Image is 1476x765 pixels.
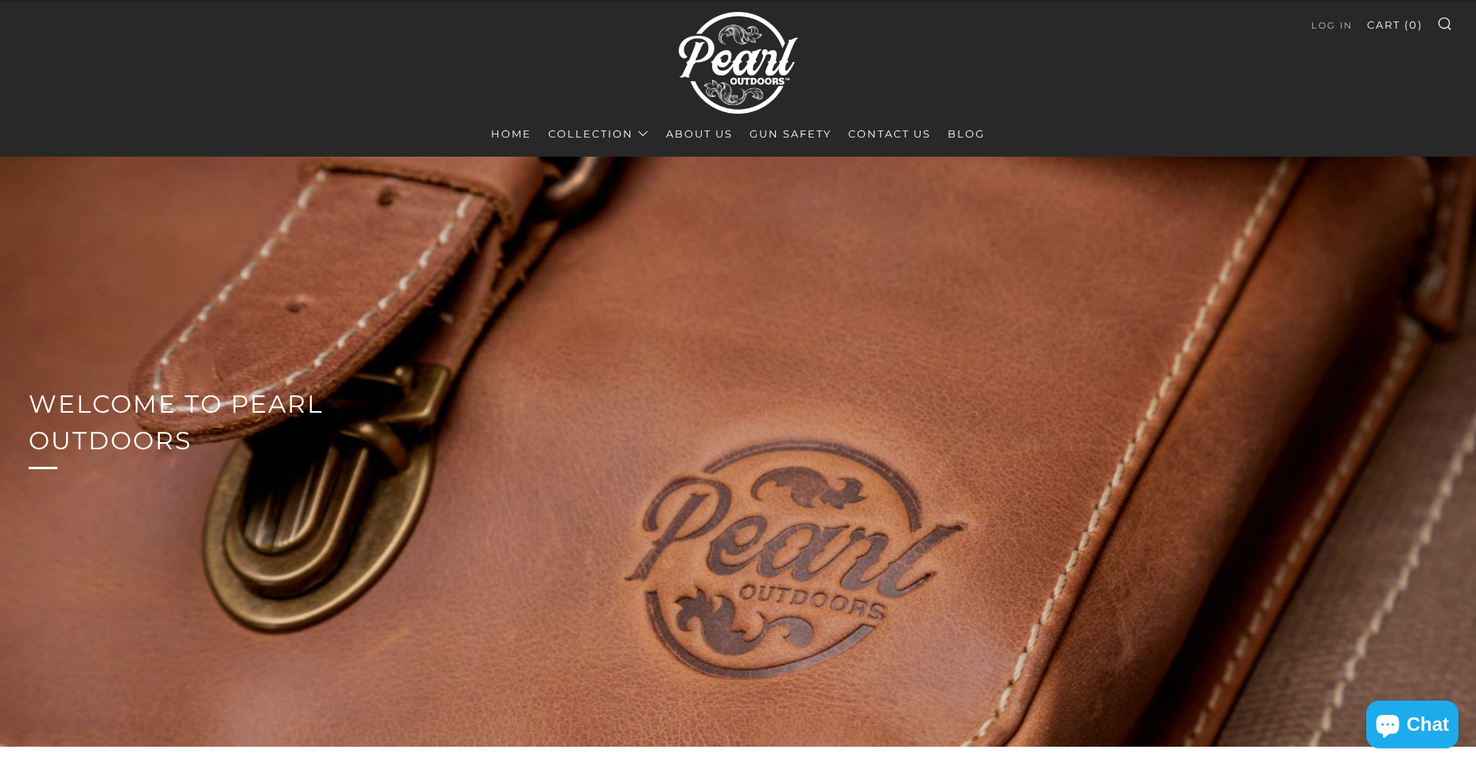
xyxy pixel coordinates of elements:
h2: Welcome to Pearl Outdoors [29,386,417,460]
a: About Us [666,121,733,146]
a: Home [491,121,532,146]
span: 0 [1409,18,1418,31]
a: Blog [948,121,985,146]
a: Log in [1311,13,1353,38]
img: Pearl Outdoors | Luxury Leather Pistol Bags & Executive Range Bags [679,5,798,121]
inbox-online-store-chat: Shopify online store chat [1361,701,1463,752]
a: Gun Safety [750,121,831,146]
a: Contact Us [848,121,931,146]
a: Collection [548,121,649,146]
a: Cart (0) [1367,12,1423,37]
